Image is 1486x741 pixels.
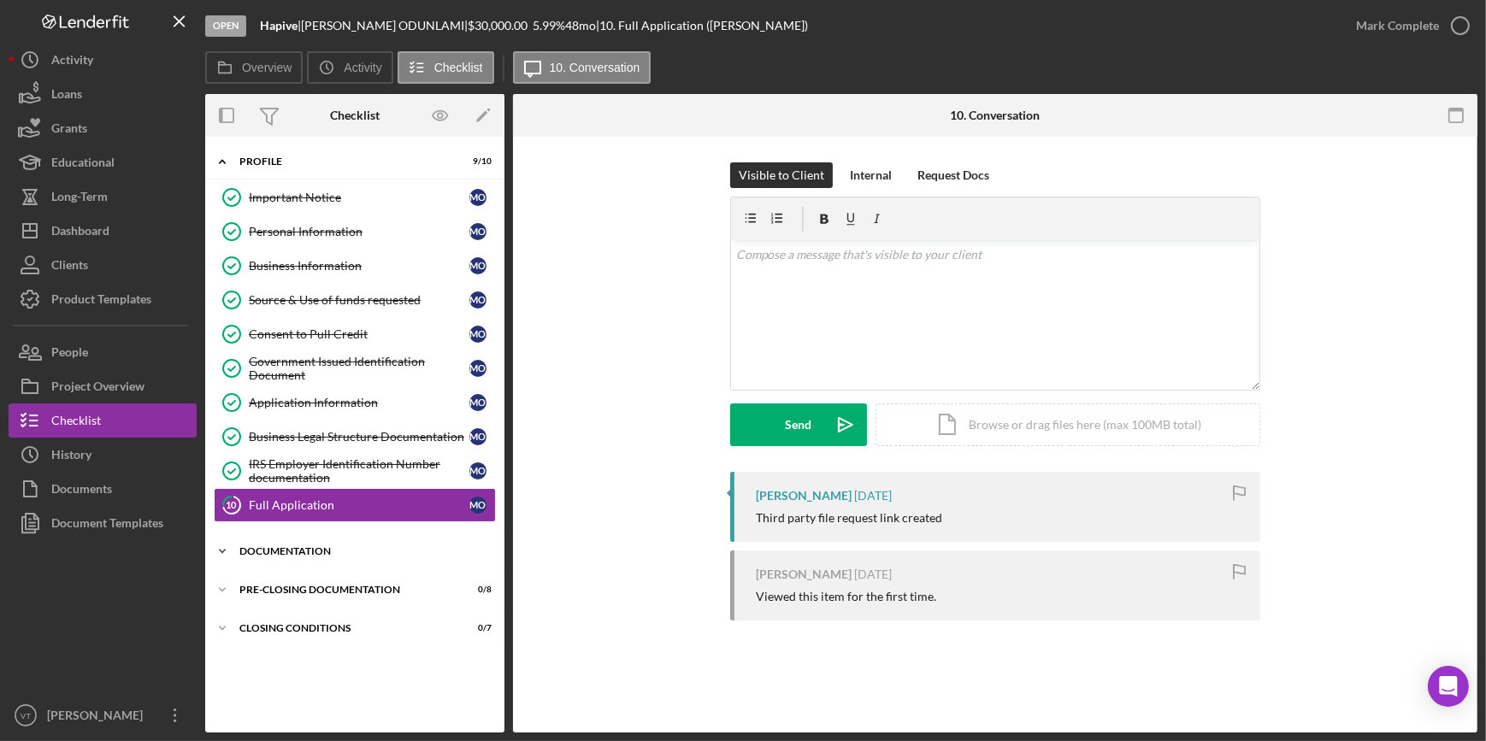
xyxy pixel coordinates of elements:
a: Business InformationMO [214,249,496,283]
div: Dashboard [51,214,109,252]
button: Checklist [398,51,494,84]
div: Request Docs [917,162,989,188]
div: 5.99 % [533,19,565,32]
div: Checklist [330,109,380,122]
a: IRS Employer Identification Number documentationMO [214,454,496,488]
div: Documentation [239,546,483,556]
button: 10. Conversation [513,51,652,84]
text: VT [21,711,31,720]
a: Documents [9,472,197,506]
div: Third party file request link created [756,511,942,525]
label: Overview [242,61,292,74]
button: Long-Term [9,179,197,214]
div: Important Notice [249,191,469,204]
a: People [9,335,197,369]
div: Visible to Client [739,162,824,188]
div: Project Overview [51,369,144,408]
div: Mark Complete [1356,9,1439,43]
button: Educational [9,145,197,179]
div: $30,000.00 [468,19,533,32]
div: Document Templates [51,506,163,544]
div: 0 / 7 [461,623,492,633]
label: Activity [344,61,381,74]
div: Closing Conditions [239,623,449,633]
button: Clients [9,248,197,282]
a: Important NoticeMO [214,180,496,215]
button: Request Docs [909,162,998,188]
div: Personal Information [249,225,469,238]
div: Clients [51,248,88,286]
div: [PERSON_NAME] [756,568,852,581]
button: Dashboard [9,214,197,248]
div: Internal [850,162,892,188]
a: Application InformationMO [214,385,496,420]
button: Grants [9,111,197,145]
div: Documents [51,472,112,510]
a: 10Full ApplicationMO [214,488,496,522]
div: Educational [51,145,115,184]
div: M O [469,394,486,411]
div: Open Intercom Messenger [1428,666,1469,707]
tspan: 10 [227,499,238,510]
div: Full Application [249,498,469,512]
div: Business Legal Structure Documentation [249,430,469,444]
button: History [9,438,197,472]
div: Application Information [249,396,469,409]
div: People [51,335,88,373]
div: Activity [51,43,93,81]
time: 2025-06-06 04:01 [854,568,892,581]
div: History [51,438,91,476]
div: M O [469,360,486,377]
button: Loans [9,77,197,111]
button: Document Templates [9,506,197,540]
div: M O [469,291,486,309]
button: Overview [205,51,303,84]
a: Source & Use of funds requestedMO [214,283,496,317]
div: Grants [51,111,87,150]
button: Project Overview [9,369,197,403]
div: Product Templates [51,282,151,321]
div: Long-Term [51,179,108,218]
button: Checklist [9,403,197,438]
div: Send [786,403,812,446]
div: Open [205,15,246,37]
div: 9 / 10 [461,156,492,167]
div: Checklist [51,403,101,442]
div: [PERSON_NAME] ODUNLAMI | [301,19,468,32]
div: [PERSON_NAME] [756,489,852,503]
label: 10. Conversation [550,61,640,74]
button: Visible to Client [730,162,833,188]
div: Business Information [249,259,469,273]
div: Loans [51,77,82,115]
div: Profile [239,156,449,167]
div: Government Issued Identification Document [249,355,469,382]
a: Personal InformationMO [214,215,496,249]
div: 48 mo [565,19,596,32]
div: M O [469,428,486,445]
button: Product Templates [9,282,197,316]
label: Checklist [434,61,483,74]
div: M O [469,497,486,514]
div: M O [469,257,486,274]
button: Activity [9,43,197,77]
time: 2025-06-23 18:46 [854,489,892,503]
button: Activity [307,51,392,84]
div: Source & Use of funds requested [249,293,469,307]
button: Mark Complete [1339,9,1477,43]
button: Send [730,403,867,446]
a: Business Legal Structure DocumentationMO [214,420,496,454]
div: M O [469,462,486,479]
a: Consent to Pull CreditMO [214,317,496,351]
div: 0 / 8 [461,585,492,595]
button: Internal [841,162,900,188]
button: VT[PERSON_NAME] [9,698,197,732]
